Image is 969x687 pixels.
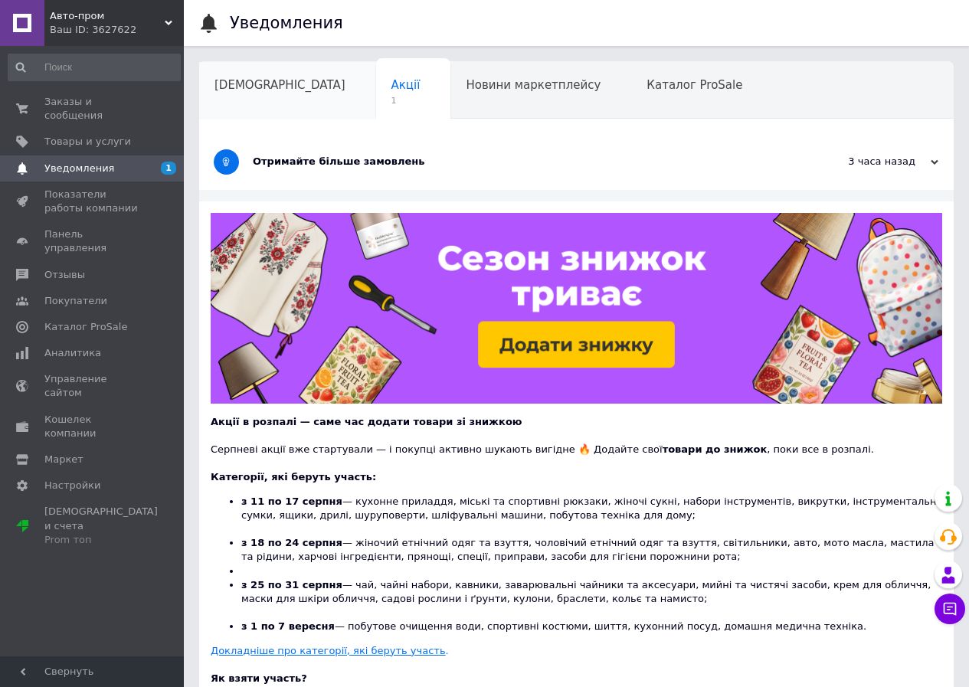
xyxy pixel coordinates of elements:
[44,346,101,360] span: Аналитика
[44,505,158,547] span: [DEMOGRAPHIC_DATA] и счета
[211,416,522,427] b: Акції в розпалі — саме час додати товари зі знижкою
[44,227,142,255] span: Панель управления
[50,9,165,23] span: Авто-пром
[44,320,127,334] span: Каталог ProSale
[44,268,85,282] span: Отзывы
[44,533,158,547] div: Prom топ
[241,620,942,633] li: — побутове очищення води, спортивні костюми, шиття, кухонний посуд, домашня медична техніка.
[647,78,742,92] span: Каталог ProSale
[44,453,83,466] span: Маркет
[44,413,142,440] span: Кошелек компании
[44,162,114,175] span: Уведомления
[391,78,421,92] span: Акції
[44,188,142,215] span: Показатели работы компании
[211,429,942,456] div: Серпневі акції вже стартували — і покупці активно шукають вигідне 🔥 Додайте свої , поки все в роз...
[44,294,107,308] span: Покупатели
[230,14,343,32] h1: Уведомления
[44,372,142,400] span: Управление сайтом
[161,162,176,175] span: 1
[241,536,942,564] li: — жіночий етнічний одяг та взуття, чоловічий етнічний одяг та взуття, світильники, авто, мото мас...
[211,645,446,656] u: Докладніше про категорії, які беруть участь
[253,155,785,168] div: Отримайте більше замовлень
[241,495,942,537] li: — кухонне приладдя, міські та спортивні рюкзаки, жіночі сукні, набори інструментів, викрутки, інс...
[211,672,307,684] b: Як взяти участь?
[241,578,942,620] li: — чай, чайні набори, кавники, заварювальні чайники та аксесуари, мийні та чистячі засоби, крем дл...
[50,23,184,37] div: Ваш ID: 3627622
[241,620,335,632] b: з 1 по 7 вересня
[241,579,342,590] b: з 25 по 31 серпня
[241,496,342,507] b: з 11 по 17 серпня
[391,95,421,106] span: 1
[8,54,181,81] input: Поиск
[466,78,601,92] span: Новини маркетплейсу
[44,95,142,123] span: Заказы и сообщения
[211,645,449,656] a: Докладніше про категорії, які беруть участь.
[785,155,938,168] div: 3 часа назад
[935,594,965,624] button: Чат с покупателем
[211,471,376,483] b: Категорії, які беруть участь:
[214,78,345,92] span: [DEMOGRAPHIC_DATA]
[241,537,342,548] b: з 18 по 24 серпня
[44,135,131,149] span: Товары и услуги
[663,443,768,455] b: товари до знижок
[44,479,100,492] span: Настройки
